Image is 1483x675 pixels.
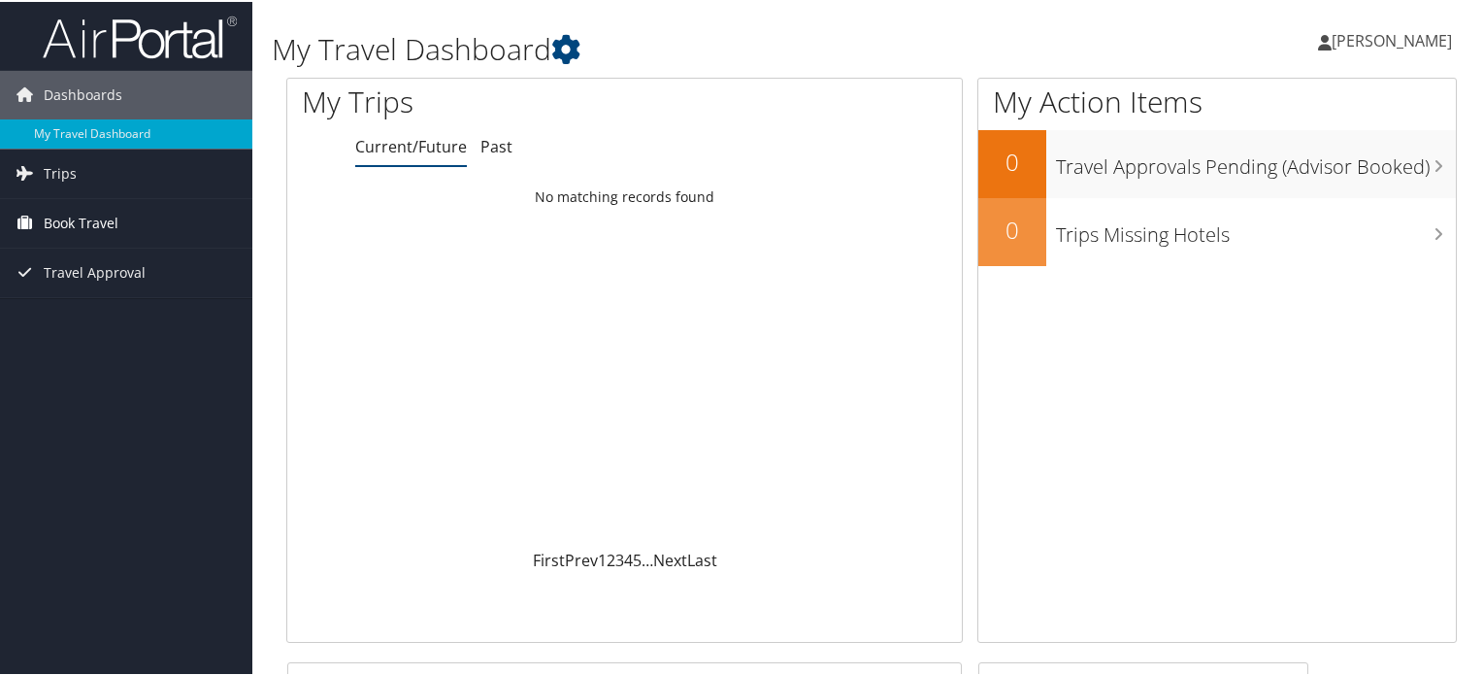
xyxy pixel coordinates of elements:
span: Travel Approval [44,247,146,295]
a: First [533,548,565,569]
a: Next [653,548,687,569]
h2: 0 [978,212,1046,245]
a: 2 [607,548,615,569]
a: 3 [615,548,624,569]
h3: Travel Approvals Pending (Advisor Booked) [1056,142,1456,179]
a: [PERSON_NAME] [1318,10,1471,68]
td: No matching records found [287,178,962,213]
a: Current/Future [355,134,467,155]
a: Past [480,134,512,155]
h1: My Action Items [978,80,1456,120]
h2: 0 [978,144,1046,177]
a: 0Trips Missing Hotels [978,196,1456,264]
span: [PERSON_NAME] [1332,28,1452,50]
span: Trips [44,148,77,196]
a: 4 [624,548,633,569]
span: … [642,548,653,569]
h1: My Trips [302,80,667,120]
a: 5 [633,548,642,569]
a: 0Travel Approvals Pending (Advisor Booked) [978,128,1456,196]
a: Prev [565,548,598,569]
span: Dashboards [44,69,122,118]
span: Book Travel [44,197,118,246]
img: airportal-logo.png [43,13,237,58]
a: 1 [598,548,607,569]
a: Last [687,548,717,569]
h1: My Travel Dashboard [272,27,1071,68]
h3: Trips Missing Hotels [1056,210,1456,247]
